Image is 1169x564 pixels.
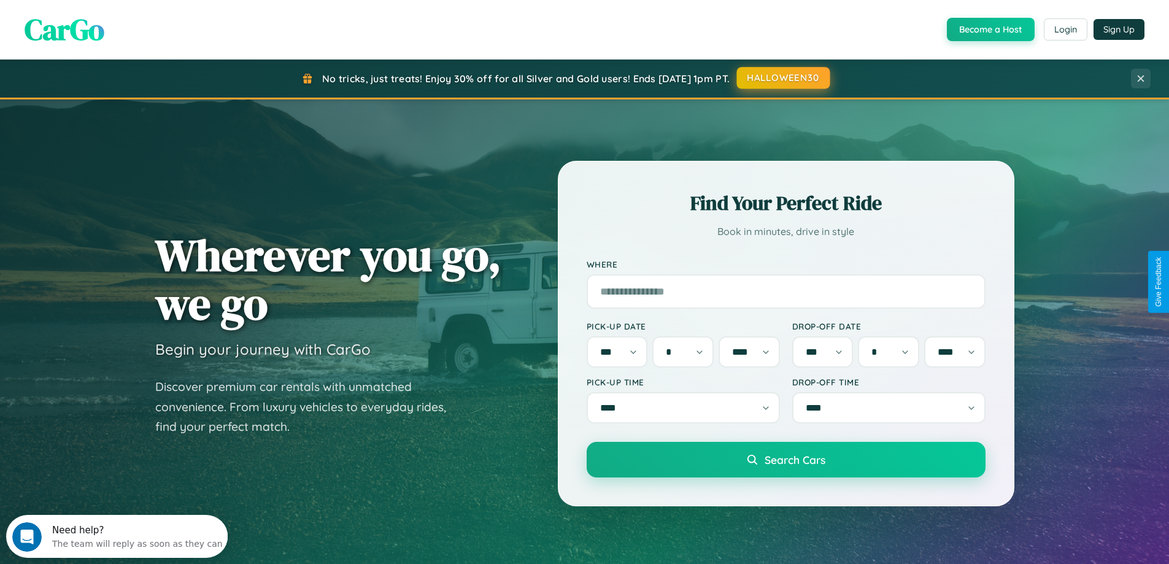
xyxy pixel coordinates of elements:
[25,9,104,50] span: CarGo
[587,321,780,331] label: Pick-up Date
[155,231,501,328] h1: Wherever you go, we go
[6,515,228,558] iframe: Intercom live chat discovery launcher
[587,442,986,477] button: Search Cars
[765,453,825,466] span: Search Cars
[46,10,217,20] div: Need help?
[737,67,830,89] button: HALLOWEEN30
[1094,19,1144,40] button: Sign Up
[12,522,42,552] iframe: Intercom live chat
[155,377,462,437] p: Discover premium car rentals with unmatched convenience. From luxury vehicles to everyday rides, ...
[587,259,986,269] label: Where
[947,18,1035,41] button: Become a Host
[5,5,228,39] div: Open Intercom Messenger
[155,340,371,358] h3: Begin your journey with CarGo
[46,20,217,33] div: The team will reply as soon as they can
[1154,257,1163,307] div: Give Feedback
[322,72,730,85] span: No tricks, just treats! Enjoy 30% off for all Silver and Gold users! Ends [DATE] 1pm PT.
[1044,18,1087,41] button: Login
[587,223,986,241] p: Book in minutes, drive in style
[587,190,986,217] h2: Find Your Perfect Ride
[587,377,780,387] label: Pick-up Time
[792,377,986,387] label: Drop-off Time
[792,321,986,331] label: Drop-off Date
